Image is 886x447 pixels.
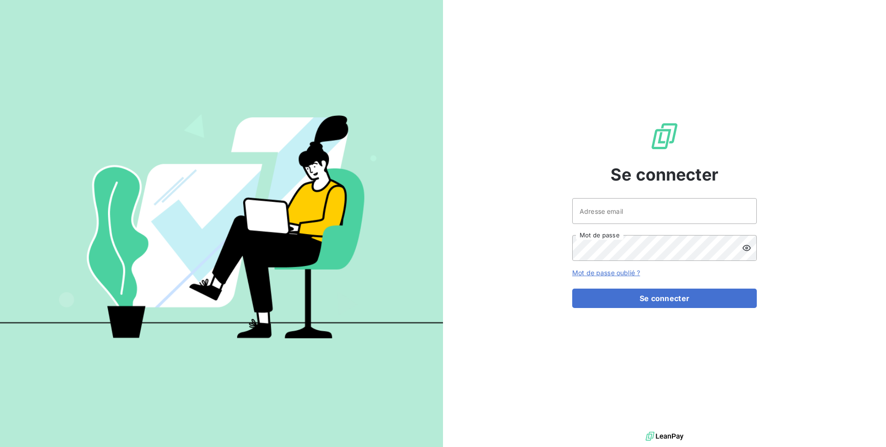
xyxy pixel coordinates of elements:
input: placeholder [572,198,757,224]
img: Logo LeanPay [650,121,679,151]
img: logo [646,429,683,443]
a: Mot de passe oublié ? [572,269,640,277]
button: Se connecter [572,289,757,308]
span: Se connecter [611,162,718,187]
